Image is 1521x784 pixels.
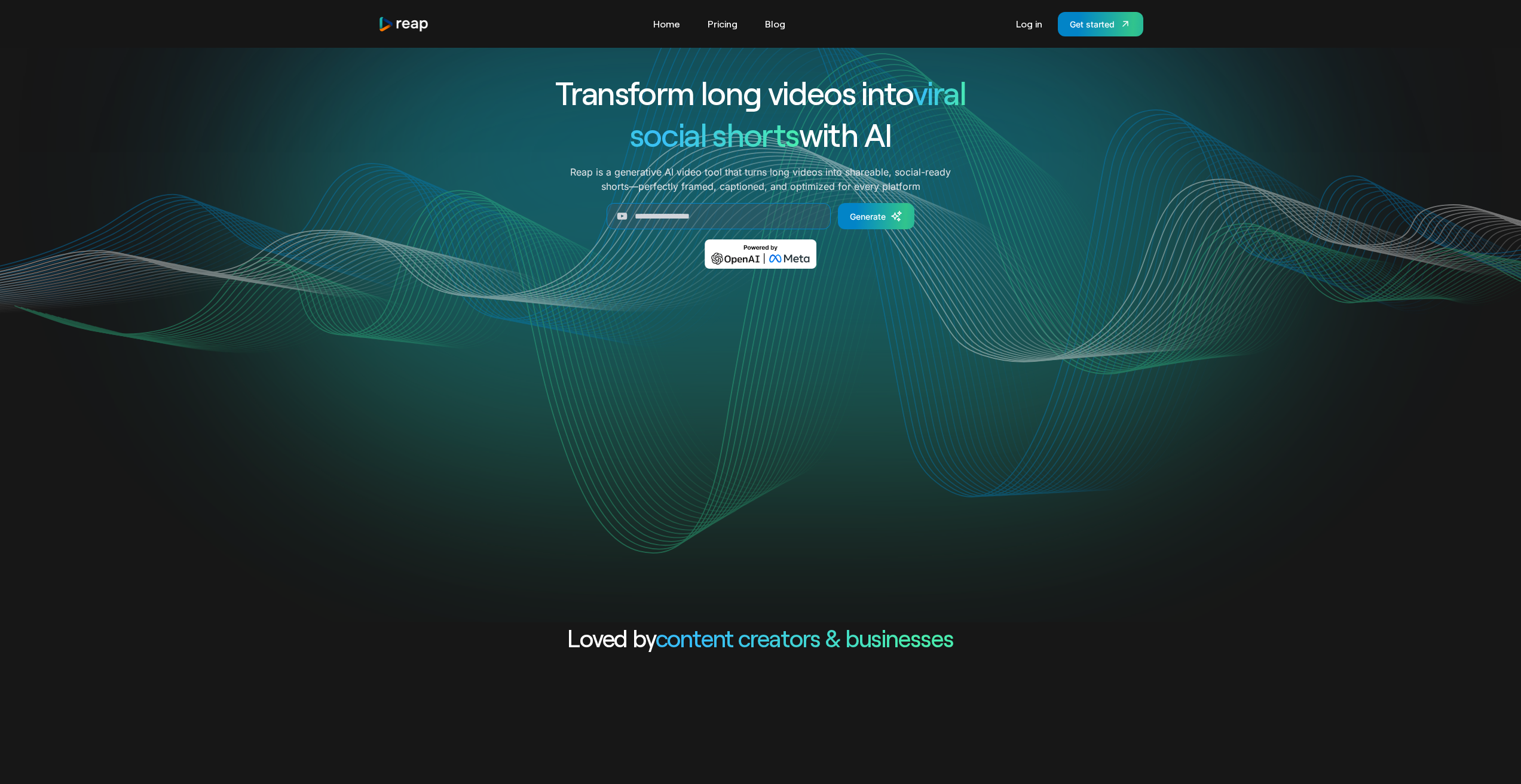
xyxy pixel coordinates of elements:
a: Blog [759,14,791,33]
a: Get started [1058,12,1143,36]
span: viral [913,73,966,112]
a: home [378,16,430,32]
span: content creators & businesses [656,623,954,652]
video: Your browser does not support the video tag. [520,286,1001,527]
div: Generate [850,210,886,223]
a: Pricing [702,14,743,33]
h1: Transform long videos into [512,72,1009,113]
form: Generate Form [512,203,1009,229]
span: social shorts [630,115,799,153]
img: Powered by OpenAI & Meta [705,239,816,269]
div: Get started [1070,18,1115,30]
img: reap logo [378,16,430,32]
a: Generate [838,203,914,229]
p: Reap is a generative AI video tool that turns long videos into shareable, social-ready shorts—per... [570,165,951,193]
h1: with AI [512,113,1009,155]
a: Log in [1010,14,1048,33]
a: Home [647,14,686,33]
